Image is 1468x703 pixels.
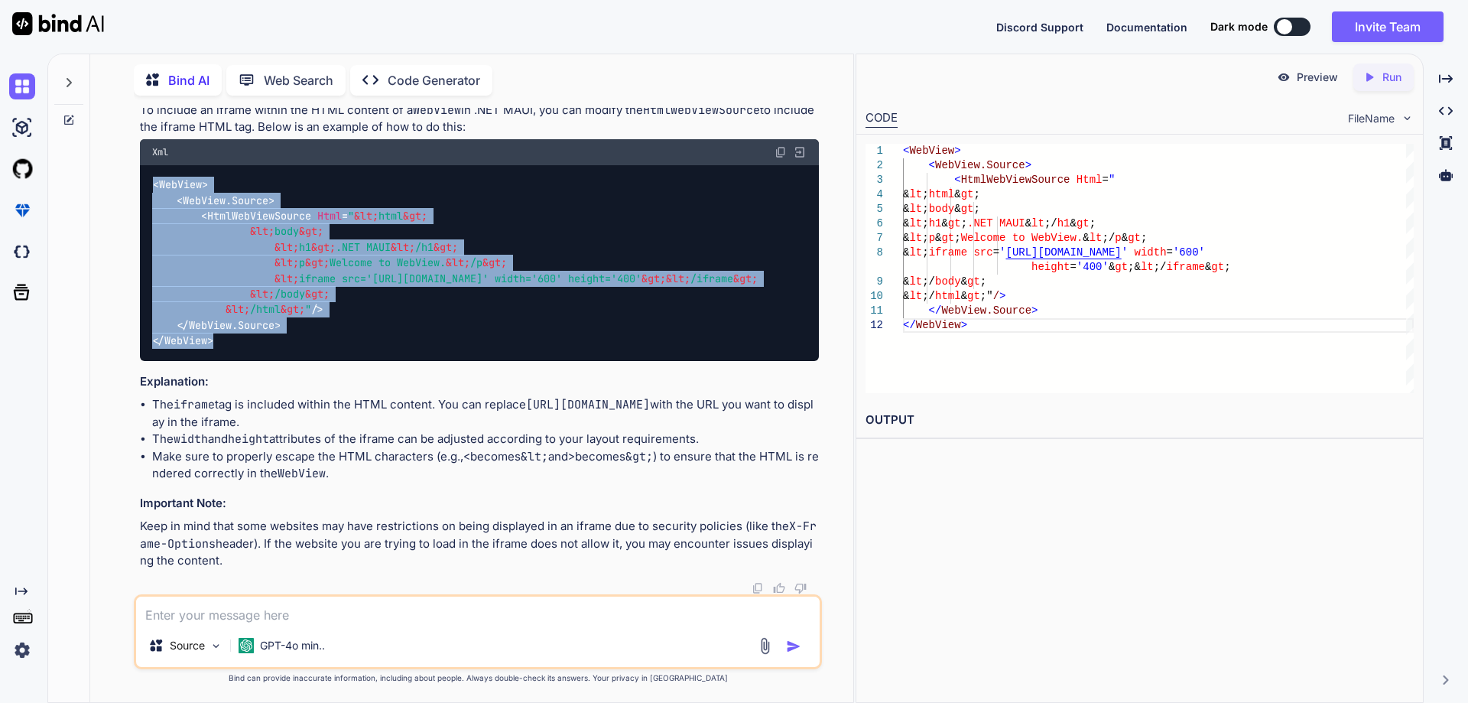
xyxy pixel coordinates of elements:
[521,449,548,464] code: &lt;
[9,239,35,265] img: darkCloudIdeIcon
[183,194,268,207] span: WebView.Source
[274,255,299,269] span: &lt;
[941,304,1031,317] span: WebView.Source
[446,255,470,269] span: &lt;
[935,275,961,288] span: body
[973,203,979,215] span: ;
[1173,246,1205,259] span: '600'
[278,466,326,481] code: WebView
[403,209,427,223] span: &gt;
[413,103,461,118] code: WebView
[866,158,883,173] div: 2
[174,397,215,412] code: iframe
[264,71,333,90] p: Web Search
[228,431,269,447] code: height
[786,639,801,654] img: icon
[177,318,281,332] span: </ >
[928,203,954,215] span: body
[1115,261,1128,273] span: gt
[866,246,883,260] div: 8
[947,217,960,229] span: gt
[928,188,954,200] span: html
[152,209,758,316] span: < = />
[960,174,1070,186] span: HtmlWebViewSource
[1277,70,1291,84] img: preview
[903,217,909,229] span: &
[866,318,883,333] div: 12
[935,290,961,302] span: html
[1141,261,1154,273] span: lt
[999,290,1005,302] span: >
[1077,261,1109,273] span: '400'
[388,71,480,90] p: Code Generator
[174,431,208,447] code: width
[909,275,922,288] span: lt
[207,209,311,223] span: HtmlWebViewSource
[1166,246,1172,259] span: =
[1153,261,1166,273] span: ;/
[140,373,819,391] h3: Explanation:
[463,449,470,464] code: <
[992,290,999,302] span: /
[1012,232,1025,244] span: to
[168,71,209,90] p: Bind AI
[140,519,817,552] code: X-Frame-Options
[1134,246,1166,259] span: width
[305,255,330,269] span: &gt;
[274,240,299,254] span: &lt;
[733,272,758,285] span: &gt;
[866,109,898,128] div: CODE
[317,209,342,223] span: Html
[1401,112,1414,125] img: chevron down
[354,209,378,223] span: &lt;
[1031,261,1070,273] span: height
[928,304,941,317] span: </
[177,194,274,207] span: < >
[9,73,35,99] img: chat
[992,246,999,259] span: =
[866,187,883,202] div: 4
[239,638,254,653] img: GPT-4o mini
[773,582,785,594] img: like
[260,638,325,653] p: GPT-4o min..
[866,275,883,289] div: 9
[866,289,883,304] div: 10
[12,12,104,35] img: Bind AI
[973,246,992,259] span: src
[140,102,819,136] p: To include an iframe within the HTML content of a in .NET MAUI, you can modify the to include the...
[752,582,764,594] img: copy
[1005,246,1121,259] span: [URL][DOMAIN_NAME]
[526,397,650,412] code: [URL][DOMAIN_NAME]
[954,188,960,200] span: &
[909,217,922,229] span: lt
[922,246,928,259] span: ;
[903,319,916,331] span: </
[1031,304,1038,317] span: >
[909,145,954,157] span: WebView
[1211,261,1224,273] span: gt
[391,240,415,254] span: &lt;
[9,197,35,223] img: premium
[909,232,922,244] span: lt
[922,203,928,215] span: ;
[568,449,575,464] code: >
[922,217,928,229] span: ;
[928,159,934,171] span: <
[1044,217,1057,229] span: ;/
[159,178,202,192] span: WebView
[967,217,993,229] span: .NET
[134,672,822,684] p: Bind can provide inaccurate information, including about people. Always double-check its answers....
[941,217,947,229] span: &
[299,225,323,239] span: &gt;
[935,159,1025,171] span: WebView.Source
[909,203,922,215] span: lt
[922,275,935,288] span: ;/
[1077,174,1103,186] span: Html
[960,188,973,200] span: gt
[9,637,35,663] img: settings
[935,232,941,244] span: &
[641,272,666,285] span: &gt;
[1106,21,1187,34] span: Documentation
[903,290,909,302] span: &
[960,319,966,331] span: >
